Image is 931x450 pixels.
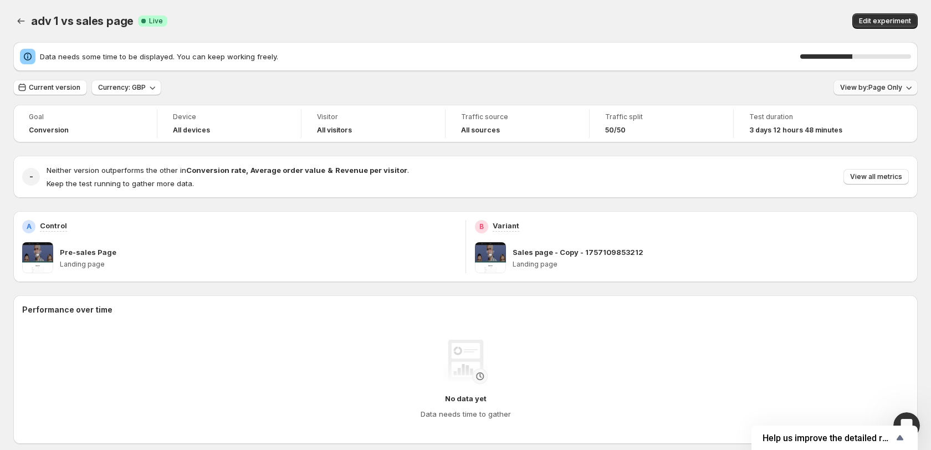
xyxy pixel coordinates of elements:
[445,393,487,404] h4: No data yet
[186,166,246,175] strong: Conversion rate
[328,166,333,175] strong: &
[47,166,409,175] span: Neither version outperforms the other in .
[173,113,285,121] span: Device
[22,304,909,315] h2: Performance over time
[763,433,893,443] span: Help us improve the detailed report for A/B campaigns
[29,171,33,182] h2: -
[35,363,44,372] button: Gif picker
[9,315,182,350] div: I apologize, I made a mistake in the previous message, you can ignore it.
[18,14,173,47] div: When you go inside the experiment to see the result, you can see a bar. When it fully loads, the ...
[29,111,141,136] a: GoalConversion
[98,83,146,92] span: Currency: GBP
[833,80,918,95] button: View by:Page Only
[605,113,718,121] span: Traffic split
[250,166,325,175] strong: Average order value
[9,340,212,359] textarea: Message…
[9,232,213,290] div: Antony says…
[9,232,182,289] div: Please rest assured, the access will only be used for troubleshooting purposes, and we always pri...
[317,126,352,135] h4: All visitors
[9,8,213,136] div: Antony says…
[461,111,574,136] a: Traffic sourceAll sources
[893,412,920,439] iframe: Intercom live chat
[859,17,911,25] span: Edit experiment
[475,242,506,273] img: Sales page - Copy - 1757109853212
[843,169,909,185] button: View all metrics
[605,126,626,135] span: 50/50
[9,136,213,232] div: Antony says…
[18,143,173,197] div: And for your issue, you received 2 sales 2 hours ago, but GemX has not shown it. Could you please...
[54,6,126,14] h1: [PERSON_NAME]
[763,431,907,444] button: Show survey - Help us improve the detailed report for A/B campaigns
[32,6,49,24] img: Profile image for Antony
[852,13,918,29] button: Edit experiment
[513,247,643,258] p: Sales page - Copy - 1757109853212
[7,4,28,25] button: go back
[9,290,129,314] div: This message was deleted
[60,247,116,258] p: Pre-sales Page
[40,220,67,231] p: Control
[29,113,141,121] span: Goal
[335,166,407,175] strong: Revenue per visitor
[443,340,488,384] img: No data yet
[317,111,429,136] a: VisitorAll visitors
[18,297,120,306] i: This message was deleted
[317,113,429,121] span: Visitor
[461,126,500,135] h4: All sources
[9,8,182,135] div: When you go inside the experiment to see the result, you can see a bar. When it fully loads, the ...
[421,408,511,420] h4: Data needs time to gather
[605,111,718,136] a: Traffic split50/50
[840,83,902,92] span: View by: Page Only
[749,126,842,135] span: 3 days 12 hours 48 minutes
[27,222,32,231] h2: A
[479,222,484,231] h2: B
[60,260,457,269] p: Landing page
[13,80,87,95] button: Current version
[9,136,182,231] div: And for your issue, you received 2 sales 2 hours ago, but GemX has not shown it. Could you please...
[9,290,213,315] div: Antony says…
[190,359,208,376] button: Send a message…
[195,4,214,24] div: Close
[91,80,161,95] button: Currency: GBP
[29,126,69,135] span: Conversion
[70,363,79,372] button: Start recording
[9,315,213,351] div: Antony says…
[493,220,519,231] p: Variant
[13,13,29,29] button: Back
[246,166,248,175] strong: ,
[149,17,163,25] span: Live
[18,203,173,224] div: ​
[22,242,53,273] img: Pre-sales Page
[749,113,862,121] span: Test duration
[31,14,134,28] span: adv 1 vs sales page
[749,111,862,136] a: Test duration3 days 12 hours 48 minutes
[40,51,800,62] span: Data needs some time to be displayed. You can keep working freely.
[29,83,80,92] span: Current version
[54,14,110,25] p: Active 30m ago
[173,126,210,135] h4: All devices
[53,363,62,372] button: Upload attachment
[173,4,195,25] button: Home
[18,322,173,344] div: I apologize, I made a mistake in the previous message, you can ignore it.
[18,239,172,281] i: Please rest assured, the access will only be used for troubleshooting purposes, and we always pri...
[461,113,574,121] span: Traffic source
[17,363,26,372] button: Emoji picker
[173,111,285,136] a: DeviceAll devices
[513,260,909,269] p: Landing page
[47,179,194,188] span: Keep the test running to gather more data.
[850,172,902,181] span: View all metrics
